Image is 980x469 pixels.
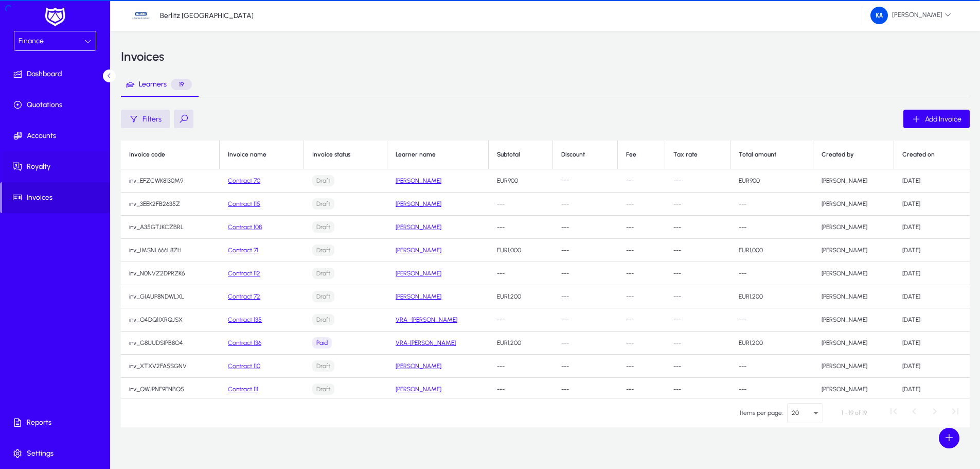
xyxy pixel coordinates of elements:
span: Reports [2,418,112,428]
td: [DATE] [894,216,970,239]
a: Contract 108 [228,223,262,231]
td: --- [553,193,618,216]
td: --- [553,262,618,285]
span: Dashboard [2,69,112,79]
td: inv_G8UUDSIPB8O4 [121,332,220,355]
span: Draft [312,198,334,210]
td: --- [730,378,813,401]
div: Subtotal [497,151,520,159]
td: --- [489,193,553,216]
td: [PERSON_NAME] [813,378,894,401]
img: 226.png [870,7,888,24]
span: [PERSON_NAME] [870,7,951,24]
td: --- [489,378,553,401]
td: inv_EFZCWK8130M9 [121,169,220,193]
a: [PERSON_NAME] [396,270,441,277]
span: Paid [312,337,332,349]
a: Contract 110 [228,362,260,370]
a: Contract 135 [228,316,262,323]
a: Settings [2,438,112,469]
span: Draft [312,384,334,395]
a: Royalty [2,151,112,182]
td: inv_GIAUP8NDWLXL [121,285,220,308]
td: [DATE] [894,332,970,355]
span: Draft [312,314,334,326]
td: [DATE] [894,355,970,378]
span: Draft [312,221,334,233]
td: inv_IMSNL666L8ZH [121,239,220,262]
img: white-logo.png [42,6,68,28]
span: Draft [312,245,334,256]
button: [PERSON_NAME] [862,6,959,25]
div: Fee [626,151,656,159]
div: Discount [561,151,609,159]
td: --- [553,308,618,332]
div: Subtotal [497,151,544,159]
td: [DATE] [894,239,970,262]
td: --- [618,169,665,193]
td: inv_O4DQ1IXRQJSX [121,308,220,332]
a: Contract 70 [228,177,260,184]
ui-money-value: EUR 1,200 [739,339,763,347]
div: Items per page: [740,408,783,418]
span: Add Invoice [925,115,961,124]
a: [PERSON_NAME] [396,223,441,231]
a: Quotations [2,90,112,120]
a: VRA -[PERSON_NAME] [396,316,457,323]
a: VRA-[PERSON_NAME] [396,339,456,346]
td: --- [618,332,665,355]
div: Created on [902,151,935,159]
td: --- [618,193,665,216]
span: Invoices [2,193,110,203]
td: inv_N0NVZ2DPRZK6 [121,262,220,285]
td: --- [730,216,813,239]
td: --- [618,285,665,308]
td: --- [553,169,618,193]
ui-money-value: EUR 1,000 [739,247,763,254]
span: Draft [312,360,334,372]
a: Contract 71 [228,247,258,254]
td: [PERSON_NAME] [813,285,894,308]
p: 19 [171,79,192,90]
span: Draft [312,175,334,187]
a: [PERSON_NAME] [396,200,441,207]
span: Finance [19,37,44,45]
a: [PERSON_NAME] [396,247,441,254]
td: --- [665,308,730,332]
div: Learner name [396,151,480,159]
a: Dashboard [2,59,112,90]
div: Total amount [739,151,805,159]
td: inv_A35GTJKCZBRL [121,216,220,239]
span: Accounts [2,131,112,141]
td: [PERSON_NAME] [813,355,894,378]
td: --- [665,216,730,239]
td: --- [618,239,665,262]
div: Invoice code [129,151,211,159]
td: --- [665,169,730,193]
td: [DATE] [894,308,970,332]
div: 1 - 19 of 19 [842,408,867,418]
th: Created by [813,141,894,169]
td: [DATE] [894,169,970,193]
td: --- [489,308,553,332]
div: Total amount [739,151,776,159]
a: Accounts [2,120,112,151]
button: Add Invoice [903,110,970,128]
h3: Invoices [121,50,164,63]
td: --- [665,378,730,401]
div: Tax rate [673,151,698,159]
td: --- [730,262,813,285]
td: --- [618,216,665,239]
td: [PERSON_NAME] [813,216,894,239]
div: Learner name [396,151,436,159]
span: Learners [139,81,167,88]
ui-money-value: EUR 1,200 [497,293,521,301]
div: Invoice name [228,151,266,159]
td: --- [553,239,618,262]
div: Invoice status [312,151,350,159]
td: --- [618,262,665,285]
td: [PERSON_NAME] [813,169,894,193]
td: --- [665,355,730,378]
div: Created on [902,151,961,159]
